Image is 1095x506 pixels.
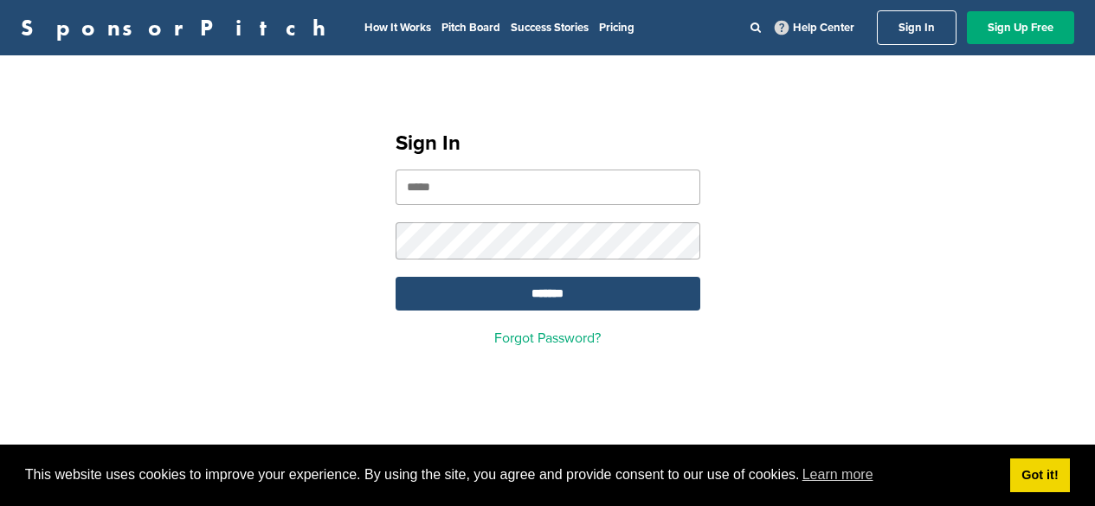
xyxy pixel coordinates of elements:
a: Sign Up Free [967,11,1074,44]
a: Success Stories [511,21,589,35]
a: Sign In [877,10,957,45]
a: learn more about cookies [800,462,876,488]
a: Forgot Password? [494,330,601,347]
a: Help Center [771,17,858,38]
a: Pricing [599,21,634,35]
a: How It Works [364,21,431,35]
h1: Sign In [396,128,700,159]
a: SponsorPitch [21,16,337,39]
a: Pitch Board [441,21,500,35]
a: dismiss cookie message [1010,458,1070,493]
span: This website uses cookies to improve your experience. By using the site, you agree and provide co... [25,462,996,488]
